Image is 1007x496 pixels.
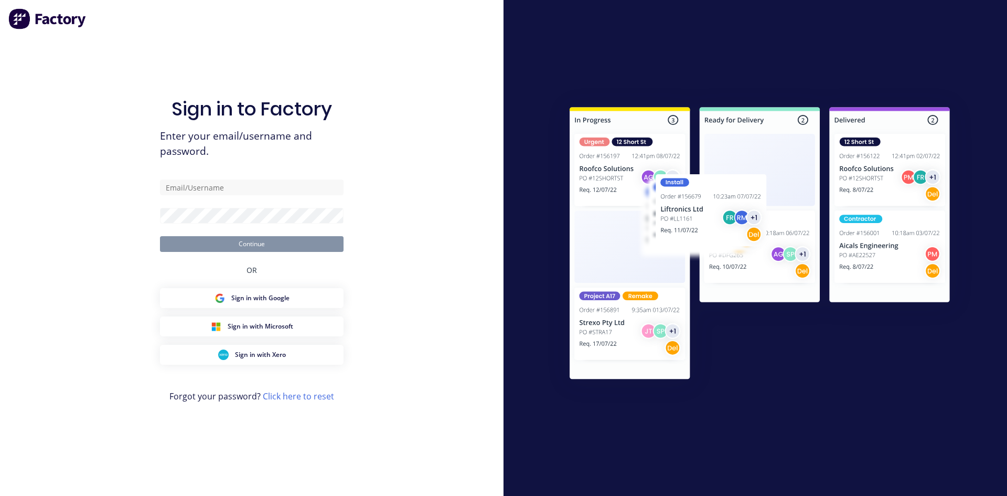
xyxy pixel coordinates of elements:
span: Enter your email/username and password. [160,129,344,159]
img: Microsoft Sign in [211,321,221,332]
span: Sign in with Google [231,293,290,303]
button: Google Sign inSign in with Google [160,288,344,308]
span: Forgot your password? [169,390,334,403]
div: OR [247,252,257,288]
img: Xero Sign in [218,350,229,360]
h1: Sign in to Factory [172,98,332,120]
img: Sign in [547,86,973,404]
button: Xero Sign inSign in with Xero [160,345,344,365]
button: Continue [160,236,344,252]
button: Microsoft Sign inSign in with Microsoft [160,316,344,336]
img: Factory [8,8,87,29]
span: Sign in with Xero [235,350,286,360]
span: Sign in with Microsoft [228,322,293,331]
img: Google Sign in [215,293,225,303]
a: Click here to reset [263,391,334,402]
input: Email/Username [160,180,344,195]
